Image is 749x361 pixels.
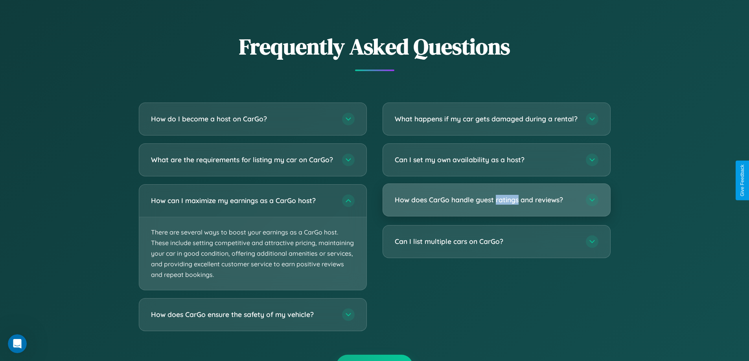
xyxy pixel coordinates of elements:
[8,334,27,353] iframe: Intercom live chat
[395,155,578,165] h3: Can I set my own availability as a host?
[151,114,334,124] h3: How do I become a host on CarGo?
[151,155,334,165] h3: What are the requirements for listing my car on CarGo?
[139,31,611,62] h2: Frequently Asked Questions
[740,165,745,196] div: Give Feedback
[151,310,334,320] h3: How does CarGo ensure the safety of my vehicle?
[395,236,578,246] h3: Can I list multiple cars on CarGo?
[139,217,366,290] p: There are several ways to boost your earnings as a CarGo host. These include setting competitive ...
[395,195,578,205] h3: How does CarGo handle guest ratings and reviews?
[395,114,578,124] h3: What happens if my car gets damaged during a rental?
[151,196,334,205] h3: How can I maximize my earnings as a CarGo host?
